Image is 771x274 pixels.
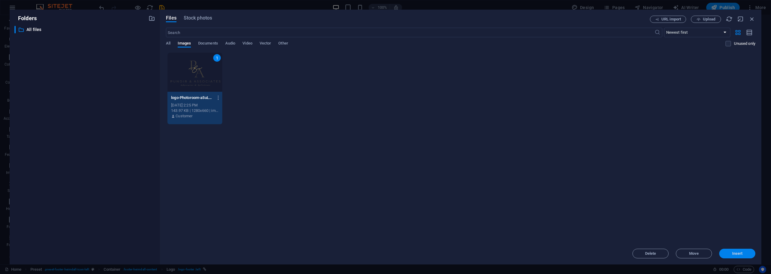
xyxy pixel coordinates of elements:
p: Displays only files that are not in use on the website. Files added during this session can still... [734,41,755,46]
button: Delete [632,249,669,258]
span: Stock photos [184,14,212,22]
i: Reload [726,16,732,22]
input: Search [166,28,654,37]
span: Other [278,40,288,48]
span: Files [166,14,176,22]
span: Video [242,40,252,48]
p: logo-Photoroom-a5uL1JZYKsC8oNyHNiCmfw.png [171,95,213,100]
button: Upload [691,16,721,23]
div: 1 [213,54,221,62]
span: Insert [732,252,743,255]
span: Vector [260,40,271,48]
span: Delete [645,252,656,255]
div: 143.97 KB | 1280x660 | image/png [171,108,219,113]
i: Minimize [737,16,744,22]
button: Move [676,249,712,258]
p: Customer [176,113,192,119]
span: Upload [703,17,715,21]
button: URL import [650,16,686,23]
span: Images [178,40,191,48]
span: Audio [225,40,235,48]
p: Folders [14,14,37,22]
i: Close [749,16,755,22]
div: ​ [14,26,16,33]
span: All [166,40,170,48]
i: Create new folder [148,15,155,22]
p: All files [27,26,144,33]
span: URL import [661,17,681,21]
button: Insert [719,249,755,258]
div: [DATE] 2:25 PM [171,103,219,108]
span: Documents [198,40,218,48]
span: Move [689,252,699,255]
